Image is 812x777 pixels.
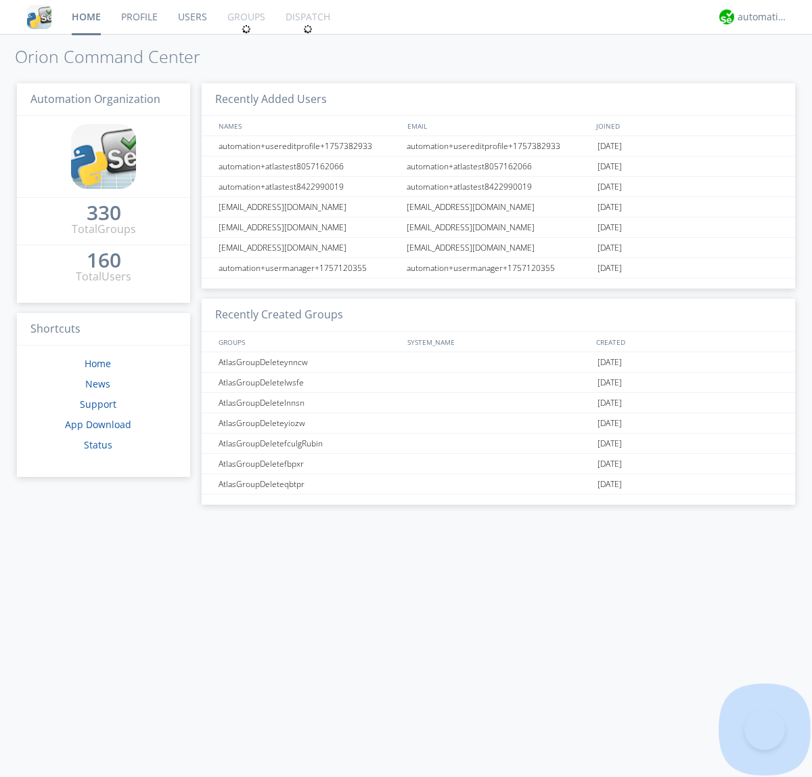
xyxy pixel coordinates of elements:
div: [EMAIL_ADDRESS][DOMAIN_NAME] [215,217,403,237]
iframe: Toggle Customer Support [744,709,785,750]
span: [DATE] [597,217,622,238]
div: NAMES [215,116,401,135]
span: [DATE] [597,434,622,454]
span: [DATE] [597,352,622,373]
a: AtlasGroupDeleteqbtpr[DATE] [202,474,795,495]
div: JOINED [593,116,782,135]
a: AtlasGroupDeleteyiozw[DATE] [202,413,795,434]
a: News [85,377,110,390]
div: [EMAIL_ADDRESS][DOMAIN_NAME] [403,217,594,237]
a: [EMAIL_ADDRESS][DOMAIN_NAME][EMAIL_ADDRESS][DOMAIN_NAME][DATE] [202,197,795,217]
span: [DATE] [597,413,622,434]
span: [DATE] [597,373,622,393]
img: d2d01cd9b4174d08988066c6d424eccd [719,9,734,24]
div: [EMAIL_ADDRESS][DOMAIN_NAME] [403,197,594,217]
div: automation+atlastest8057162066 [403,156,594,176]
a: AtlasGroupDeleteynncw[DATE] [202,352,795,373]
a: AtlasGroupDeletelwsfe[DATE] [202,373,795,393]
div: 330 [87,206,121,219]
div: automation+usereditprofile+1757382933 [403,136,594,156]
a: [EMAIL_ADDRESS][DOMAIN_NAME][EMAIL_ADDRESS][DOMAIN_NAME][DATE] [202,217,795,238]
div: Total Users [76,269,131,285]
div: AtlasGroupDeleteyiozw [215,413,403,433]
div: Total Groups [72,222,136,237]
a: [EMAIL_ADDRESS][DOMAIN_NAME][EMAIL_ADDRESS][DOMAIN_NAME][DATE] [202,238,795,258]
h3: Recently Created Groups [202,299,795,332]
img: spin.svg [242,24,251,34]
span: Automation Organization [30,91,160,106]
div: AtlasGroupDeletefculgRubin [215,434,403,453]
a: Status [84,438,112,451]
a: automation+usereditprofile+1757382933automation+usereditprofile+1757382933[DATE] [202,136,795,156]
span: [DATE] [597,197,622,217]
img: cddb5a64eb264b2086981ab96f4c1ba7 [71,124,136,189]
div: automation+atlastest8422990019 [403,177,594,196]
a: automation+atlastest8057162066automation+atlastest8057162066[DATE] [202,156,795,177]
span: [DATE] [597,474,622,495]
span: [DATE] [597,156,622,177]
a: automation+usermanager+1757120355automation+usermanager+1757120355[DATE] [202,258,795,278]
h3: Shortcuts [17,313,190,346]
div: CREATED [593,332,782,352]
span: [DATE] [597,177,622,197]
div: 160 [87,253,121,267]
div: GROUPS [215,332,401,352]
a: Support [80,398,116,411]
div: automation+usereditprofile+1757382933 [215,136,403,156]
a: Home [85,357,111,370]
div: automation+usermanager+1757120355 [215,258,403,278]
a: 160 [87,253,121,269]
a: AtlasGroupDeletelnnsn[DATE] [202,393,795,413]
a: 330 [87,206,121,222]
span: [DATE] [597,454,622,474]
span: [DATE] [597,393,622,413]
a: AtlasGroupDeletefculgRubin[DATE] [202,434,795,454]
span: [DATE] [597,258,622,278]
img: spin.svg [303,24,313,34]
div: AtlasGroupDeleteqbtpr [215,474,403,494]
h3: Recently Added Users [202,83,795,117]
span: [DATE] [597,238,622,258]
div: SYSTEM_NAME [404,332,593,352]
div: automation+usermanager+1757120355 [403,258,594,278]
a: automation+atlastest8422990019automation+atlastest8422990019[DATE] [202,177,795,197]
div: [EMAIL_ADDRESS][DOMAIN_NAME] [403,238,594,257]
div: automation+atlastest8057162066 [215,156,403,176]
div: AtlasGroupDeleteynncw [215,352,403,372]
div: AtlasGroupDeletelnnsn [215,393,403,413]
a: AtlasGroupDeletefbpxr[DATE] [202,454,795,474]
div: EMAIL [404,116,593,135]
div: [EMAIL_ADDRESS][DOMAIN_NAME] [215,197,403,217]
div: [EMAIL_ADDRESS][DOMAIN_NAME] [215,238,403,257]
div: automation+atlastest8422990019 [215,177,403,196]
a: App Download [65,418,131,431]
img: cddb5a64eb264b2086981ab96f4c1ba7 [27,5,51,29]
div: AtlasGroupDeletelwsfe [215,373,403,392]
div: AtlasGroupDeletefbpxr [215,454,403,474]
span: [DATE] [597,136,622,156]
div: automation+atlas [738,10,788,24]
